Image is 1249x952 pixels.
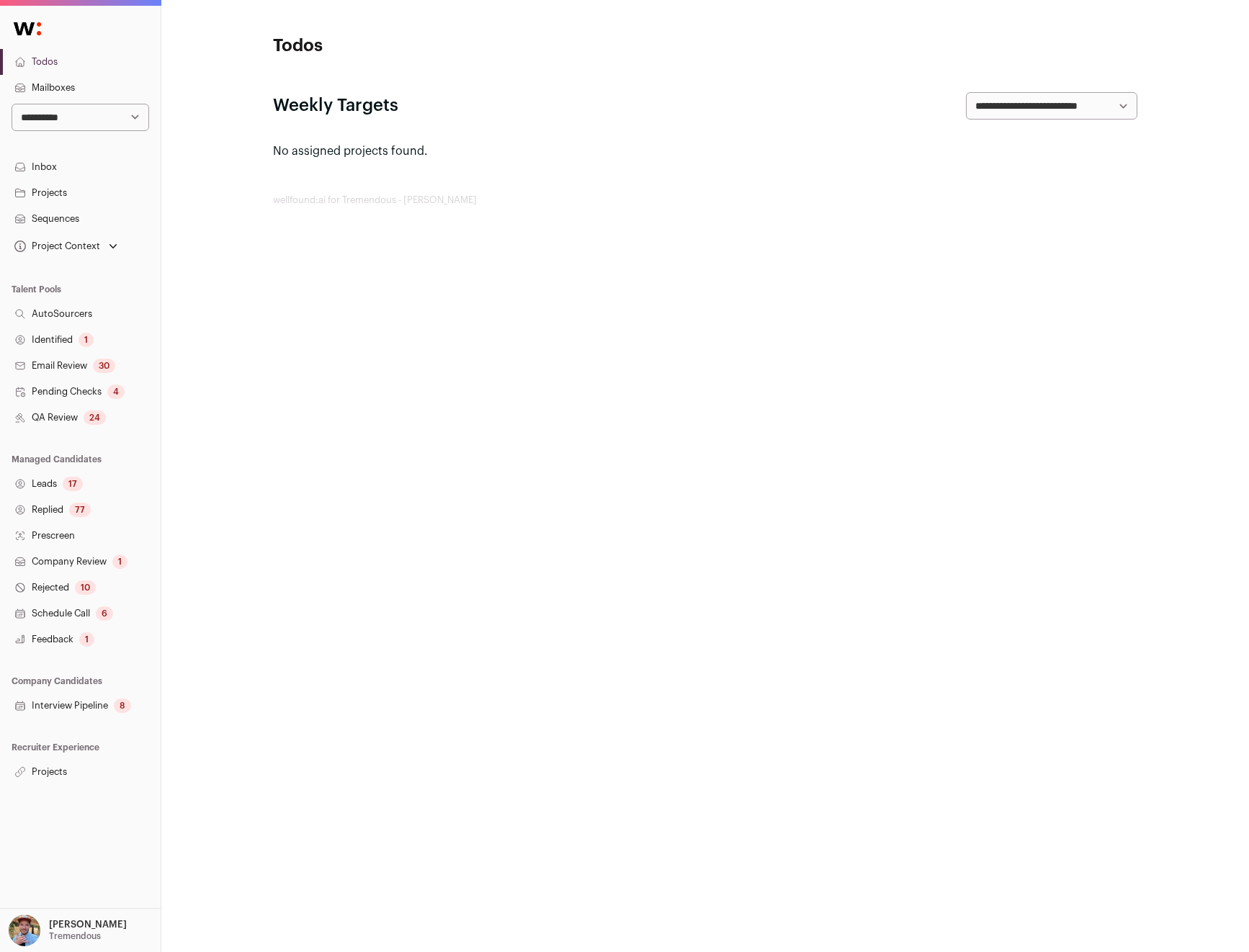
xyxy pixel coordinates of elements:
[273,94,398,117] h2: Weekly Targets
[49,930,101,942] p: Tremendous
[79,333,94,347] div: 1
[114,699,131,713] div: 8
[75,580,96,595] div: 10
[12,236,120,256] button: Open dropdown
[9,915,40,946] img: 7975094-medium_jpg
[69,503,91,517] div: 77
[112,554,127,569] div: 1
[12,241,100,252] div: Project Context
[63,477,83,491] div: 17
[107,385,125,399] div: 4
[6,14,49,43] img: Wellfound
[49,919,127,930] p: [PERSON_NAME]
[6,915,130,946] button: Open dropdown
[273,194,1137,206] footer: wellfound:ai for Tremendous - [PERSON_NAME]
[273,35,561,58] h1: Todos
[84,410,106,425] div: 24
[79,632,94,647] div: 1
[96,606,113,621] div: 6
[273,143,1137,160] p: No assigned projects found.
[93,359,115,373] div: 30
